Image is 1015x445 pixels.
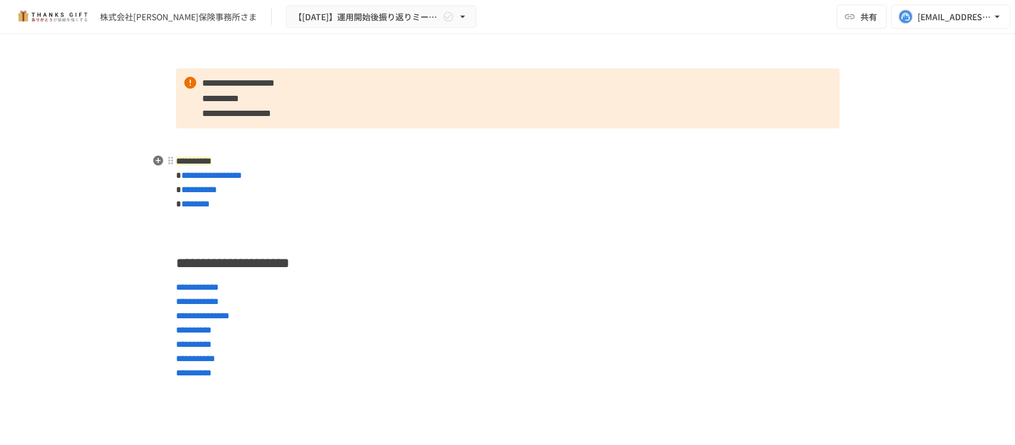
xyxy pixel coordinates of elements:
[917,10,991,24] div: [EMAIL_ADDRESS][DOMAIN_NAME]
[837,5,887,29] button: 共有
[294,10,440,24] span: 【[DATE]】運用開始後振り返りミーティング
[860,10,877,23] span: 共有
[891,5,1010,29] button: [EMAIL_ADDRESS][DOMAIN_NAME]
[14,7,90,26] img: mMP1OxWUAhQbsRWCurg7vIHe5HqDpP7qZo7fRoNLXQh
[286,5,476,29] button: 【[DATE]】運用開始後振り返りミーティング
[100,11,257,23] div: 株式会社[PERSON_NAME]保険事務所さま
